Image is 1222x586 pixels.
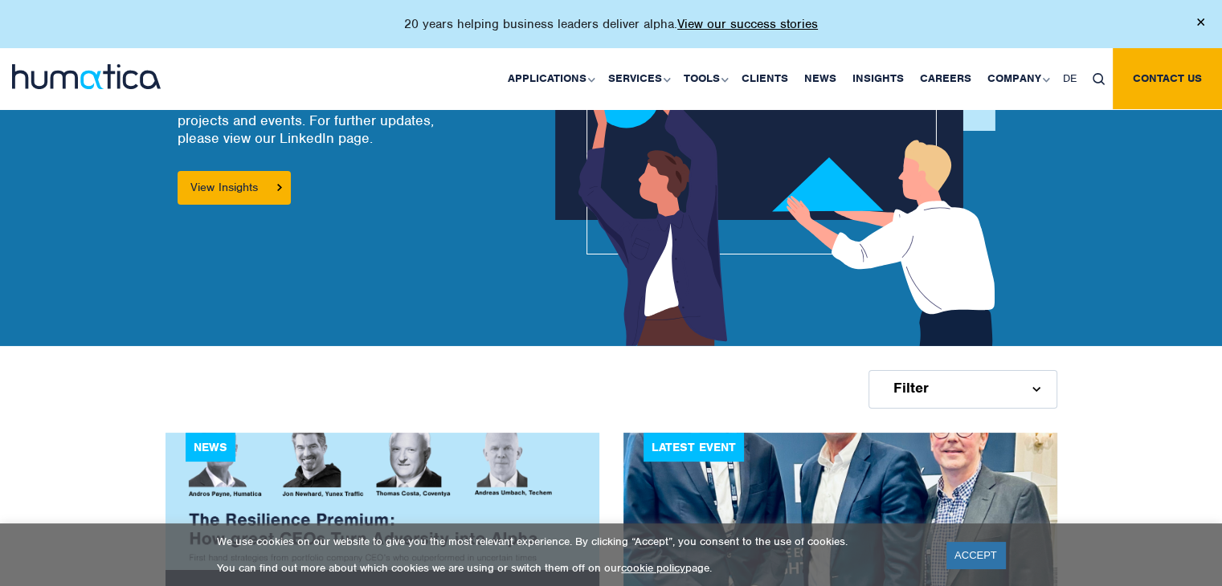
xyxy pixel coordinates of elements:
[186,433,235,462] div: News
[1032,387,1040,392] img: d_arroww
[1113,48,1222,109] a: Contact us
[12,64,161,89] img: logo
[676,48,734,109] a: Tools
[796,48,844,109] a: News
[621,561,685,575] a: cookie policy
[178,94,447,147] p: Latest news on Humatica, our people, projects and events. For further updates, please view our Li...
[893,381,929,394] span: Filter
[979,48,1055,109] a: Company
[277,184,282,191] img: arrowicon
[912,48,979,109] a: Careers
[1093,73,1105,85] img: search_icon
[217,535,926,548] p: We use cookies on our website to give you the most relevant experience. By clicking “Accept”, you...
[404,16,818,32] p: 20 years helping business leaders deliver alpha.
[1055,48,1085,109] a: DE
[844,48,912,109] a: Insights
[217,561,926,575] p: You can find out more about which cookies we are using or switch them off on our page.
[734,48,796,109] a: Clients
[677,16,818,32] a: View our success stories
[946,542,1005,568] a: ACCEPT
[178,171,291,205] a: View Insights
[500,48,600,109] a: Applications
[1063,71,1077,85] span: DE
[600,48,676,109] a: Services
[644,433,744,462] div: Latest Event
